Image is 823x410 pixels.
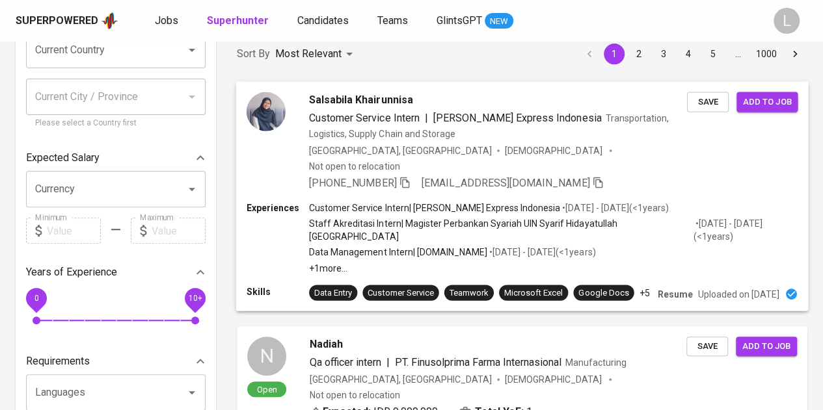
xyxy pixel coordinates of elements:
[309,246,487,259] p: Data Management Intern | [DOMAIN_NAME]
[188,294,202,303] span: 10+
[504,287,563,299] div: Microsoft Excel
[694,94,722,109] span: Save
[577,44,807,64] nav: pagination navigation
[653,44,674,64] button: Go to page 3
[252,384,282,395] span: Open
[736,337,797,357] button: Add to job
[736,92,798,112] button: Add to job
[450,287,489,299] div: Teamwork
[774,8,800,34] div: L
[152,218,206,244] input: Value
[26,150,100,166] p: Expected Salary
[565,357,627,368] span: Manufacturing
[247,285,309,298] p: Skills
[658,287,693,300] p: Resume
[155,14,178,27] span: Jobs
[309,111,420,123] span: Customer Service Intern
[309,92,412,107] span: Salsabila Khairunnisa
[309,159,399,172] p: Not open to relocation
[505,373,604,386] span: [DEMOGRAPHIC_DATA]
[247,337,286,376] div: N
[297,14,349,27] span: Candidates
[310,356,381,368] span: Qa officer intern
[275,46,342,62] p: Most Relevant
[26,145,206,171] div: Expected Salary
[247,92,286,131] img: 2a92b4f004c4286b4894c640073d553f.jpg
[183,383,201,402] button: Open
[309,176,396,188] span: [PHONE_NUMBER]
[752,44,781,64] button: Go to page 1000
[678,44,699,64] button: Go to page 4
[309,112,669,138] span: Transportation, Logistics, Supply Chain and Storage
[505,144,604,157] span: [DEMOGRAPHIC_DATA]
[309,217,694,243] p: Staff Akreditasi Intern | Magister Perbankan Syariah UIN Syarif Hidayatullah [GEOGRAPHIC_DATA]
[207,14,269,27] b: Superhunter
[377,14,408,27] span: Teams
[183,180,201,198] button: Open
[26,264,117,280] p: Years of Experience
[309,201,560,214] p: Customer Service Intern | [PERSON_NAME] Express Indonesia
[247,201,309,214] p: Experiences
[297,13,351,29] a: Candidates
[560,201,668,214] p: • [DATE] - [DATE] ( <1 years )
[314,287,352,299] div: Data Entry
[377,13,411,29] a: Teams
[35,117,196,130] p: Please select a Country first
[604,44,625,64] button: page 1
[437,13,513,29] a: GlintsGPT NEW
[309,261,798,274] p: +1 more ...
[183,41,201,59] button: Open
[237,82,807,311] a: Salsabila KhairunnisaCustomer Service Intern|[PERSON_NAME] Express IndonesiaTransportation, Logis...
[310,389,400,402] p: Not open to relocation
[703,44,723,64] button: Go to page 5
[26,259,206,285] div: Years of Experience
[101,11,118,31] img: app logo
[437,14,482,27] span: GlintsGPT
[694,217,798,243] p: • [DATE] - [DATE] ( <1 years )
[743,94,791,109] span: Add to job
[207,13,271,29] a: Superhunter
[237,46,270,62] p: Sort By
[275,42,357,66] div: Most Relevant
[155,13,181,29] a: Jobs
[487,246,595,259] p: • [DATE] - [DATE] ( <1 years )
[698,287,779,300] p: Uploaded on [DATE]
[785,44,805,64] button: Go to next page
[485,15,513,28] span: NEW
[47,218,101,244] input: Value
[368,287,433,299] div: Customer Service
[16,11,118,31] a: Superpoweredapp logo
[34,294,38,303] span: 0
[310,337,343,352] span: Nadiah
[687,92,729,112] button: Save
[742,339,790,354] span: Add to job
[309,144,492,157] div: [GEOGRAPHIC_DATA], [GEOGRAPHIC_DATA]
[727,47,748,60] div: …
[395,356,561,368] span: PT. Finusolprima Farma Internasional
[693,339,722,354] span: Save
[433,111,602,123] span: [PERSON_NAME] Express Indonesia
[386,355,390,370] span: |
[640,286,650,299] p: +5
[422,176,590,188] span: [EMAIL_ADDRESS][DOMAIN_NAME]
[425,110,428,125] span: |
[26,353,90,369] p: Requirements
[16,14,98,29] div: Superpowered
[26,348,206,374] div: Requirements
[686,337,728,357] button: Save
[310,373,492,386] div: [GEOGRAPHIC_DATA], [GEOGRAPHIC_DATA]
[628,44,649,64] button: Go to page 2
[578,287,628,299] div: Google Docs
